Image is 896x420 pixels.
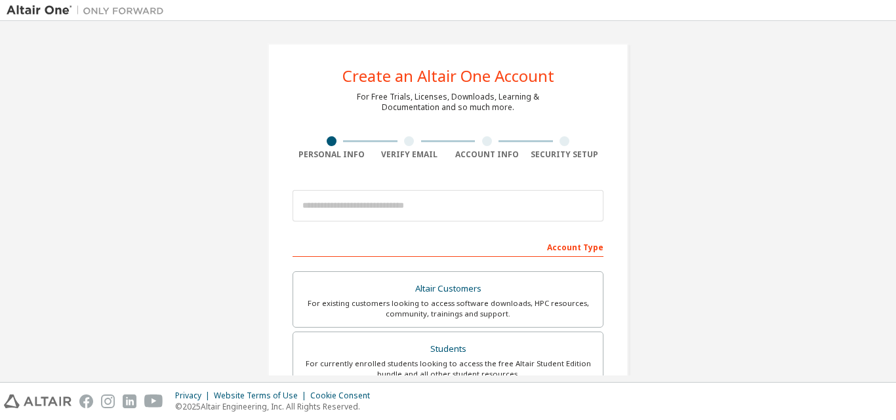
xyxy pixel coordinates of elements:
div: Students [301,340,595,358]
div: Cookie Consent [310,391,378,401]
img: linkedin.svg [123,394,136,408]
div: Personal Info [293,149,371,160]
div: Altair Customers [301,280,595,298]
div: Account Info [448,149,526,160]
div: Account Type [293,236,603,257]
div: For existing customers looking to access software downloads, HPC resources, community, trainings ... [301,298,595,319]
div: For Free Trials, Licenses, Downloads, Learning & Documentation and so much more. [357,92,539,113]
p: © 2025 Altair Engineering, Inc. All Rights Reserved. [175,401,378,412]
img: instagram.svg [101,394,115,408]
div: Security Setup [526,149,604,160]
div: Create an Altair One Account [342,68,554,84]
div: Verify Email [371,149,449,160]
img: Altair One [7,4,171,17]
div: For currently enrolled students looking to access the free Altair Student Edition bundle and all ... [301,358,595,379]
div: Website Terms of Use [214,391,310,401]
img: youtube.svg [144,394,163,408]
div: Privacy [175,391,214,401]
img: facebook.svg [79,394,93,408]
img: altair_logo.svg [4,394,71,408]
